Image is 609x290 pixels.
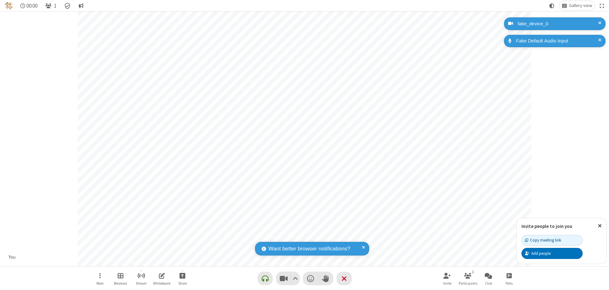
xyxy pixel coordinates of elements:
[111,269,130,287] button: Manage Breakout Rooms
[593,218,606,234] button: Close popover
[438,269,457,287] button: Invite participants (⌘+Shift+I)
[597,1,607,10] button: Fullscreen
[506,281,513,285] span: Polls
[521,223,572,229] label: Invite people to join you
[136,281,147,285] span: Stream
[173,269,192,287] button: Start sharing
[500,269,519,287] button: Open poll
[132,269,151,287] button: Start streaming
[62,1,74,10] div: Meeting details Encryption enabled
[337,272,352,285] button: End or leave meeting
[152,269,171,287] button: Open shared whiteboard
[303,272,318,285] button: Send a reaction
[521,235,583,246] button: Copy meeting link
[443,281,451,285] span: Invite
[90,269,109,287] button: Open menu
[6,254,18,261] div: You
[569,3,592,8] span: Gallery view
[178,281,187,285] span: Share
[114,281,127,285] span: Breakout
[479,269,498,287] button: Open chat
[153,281,170,285] span: Whiteboard
[559,1,595,10] button: Change layout
[54,3,56,9] span: 1
[470,269,476,275] div: 1
[96,281,103,285] span: More
[26,3,37,9] span: 00:00
[318,272,333,285] button: Raise hand
[485,281,492,285] span: Chat
[521,248,583,259] button: Add people
[43,1,59,10] button: Open participant list
[459,281,477,285] span: Participants
[291,272,299,285] button: Video setting
[76,1,86,10] button: Conversation
[515,20,601,28] div: fake_device_0
[258,272,273,285] button: Connect your audio
[5,2,13,9] img: QA Selenium DO NOT DELETE OR CHANGE
[276,272,300,285] button: Stop video (⌘+Shift+V)
[268,245,350,253] span: Want better browser notifications?
[514,37,601,45] div: Fake Default Audio Input
[458,269,477,287] button: Open participant list
[525,237,561,243] div: Copy meeting link
[18,1,40,10] div: Timer
[547,1,557,10] button: Using system theme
